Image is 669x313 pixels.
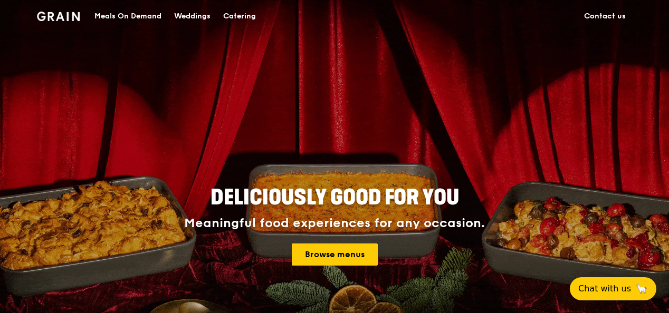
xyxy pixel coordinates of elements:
span: Chat with us [578,282,631,295]
div: Weddings [174,1,211,32]
div: Meaningful food experiences for any occasion. [145,216,524,231]
a: Contact us [578,1,632,32]
div: Meals On Demand [94,1,161,32]
img: Grain [37,12,80,21]
a: Weddings [168,1,217,32]
span: Deliciously good for you [211,185,459,210]
a: Catering [217,1,262,32]
a: Browse menus [292,243,378,266]
button: Chat with us🦙 [570,277,656,300]
span: 🦙 [635,282,648,295]
div: Catering [223,1,256,32]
